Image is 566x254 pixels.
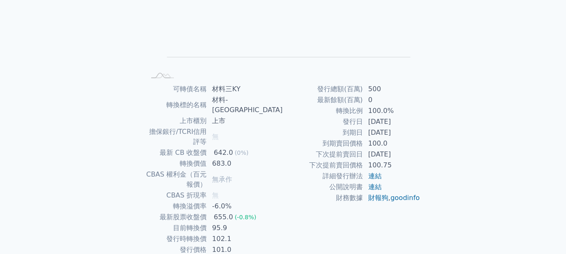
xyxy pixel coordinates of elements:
td: [DATE] [363,149,421,160]
td: 財務數據 [283,192,363,203]
td: 102.1 [207,233,283,244]
td: 可轉債名稱 [146,84,207,95]
td: 轉換標的名稱 [146,95,207,115]
td: -6.0% [207,201,283,212]
span: 無 [212,133,219,141]
td: 發行總額(百萬) [283,84,363,95]
span: (0%) [235,149,248,156]
td: 500 [363,84,421,95]
td: 到期日 [283,127,363,138]
td: 683.0 [207,158,283,169]
td: 100.0% [363,105,421,116]
td: 材料三KY [207,84,283,95]
span: 無 [212,191,219,199]
td: 上市 [207,115,283,126]
td: 目前轉換價 [146,223,207,233]
td: 上市櫃別 [146,115,207,126]
a: 連結 [368,172,382,180]
td: 發行時轉換價 [146,233,207,244]
a: 連結 [368,183,382,191]
td: 公開說明書 [283,182,363,192]
span: (-0.8%) [235,214,256,221]
td: 最新餘額(百萬) [283,95,363,105]
td: 轉換溢價率 [146,201,207,212]
td: 轉換價值 [146,158,207,169]
td: CBAS 折現率 [146,190,207,201]
td: CBAS 權利金（百元報價） [146,169,207,190]
td: 100.0 [363,138,421,149]
td: 最新 CB 收盤價 [146,147,207,158]
div: 655.0 [212,212,235,222]
td: 100.75 [363,160,421,171]
td: 0 [363,95,421,105]
td: 轉換比例 [283,105,363,116]
td: [DATE] [363,116,421,127]
a: 財報狗 [368,194,388,202]
a: goodinfo [390,194,420,202]
td: 到期賣回價格 [283,138,363,149]
td: 最新股票收盤價 [146,212,207,223]
td: 詳細發行辦法 [283,171,363,182]
td: , [363,192,421,203]
div: 642.0 [212,148,235,158]
span: 無承作 [212,175,232,183]
td: 發行日 [283,116,363,127]
td: 材料-[GEOGRAPHIC_DATA] [207,95,283,115]
td: 擔保銀行/TCRI信用評等 [146,126,207,147]
td: 下次提前賣回日 [283,149,363,160]
td: 下次提前賣回價格 [283,160,363,171]
td: [DATE] [363,127,421,138]
td: 95.9 [207,223,283,233]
